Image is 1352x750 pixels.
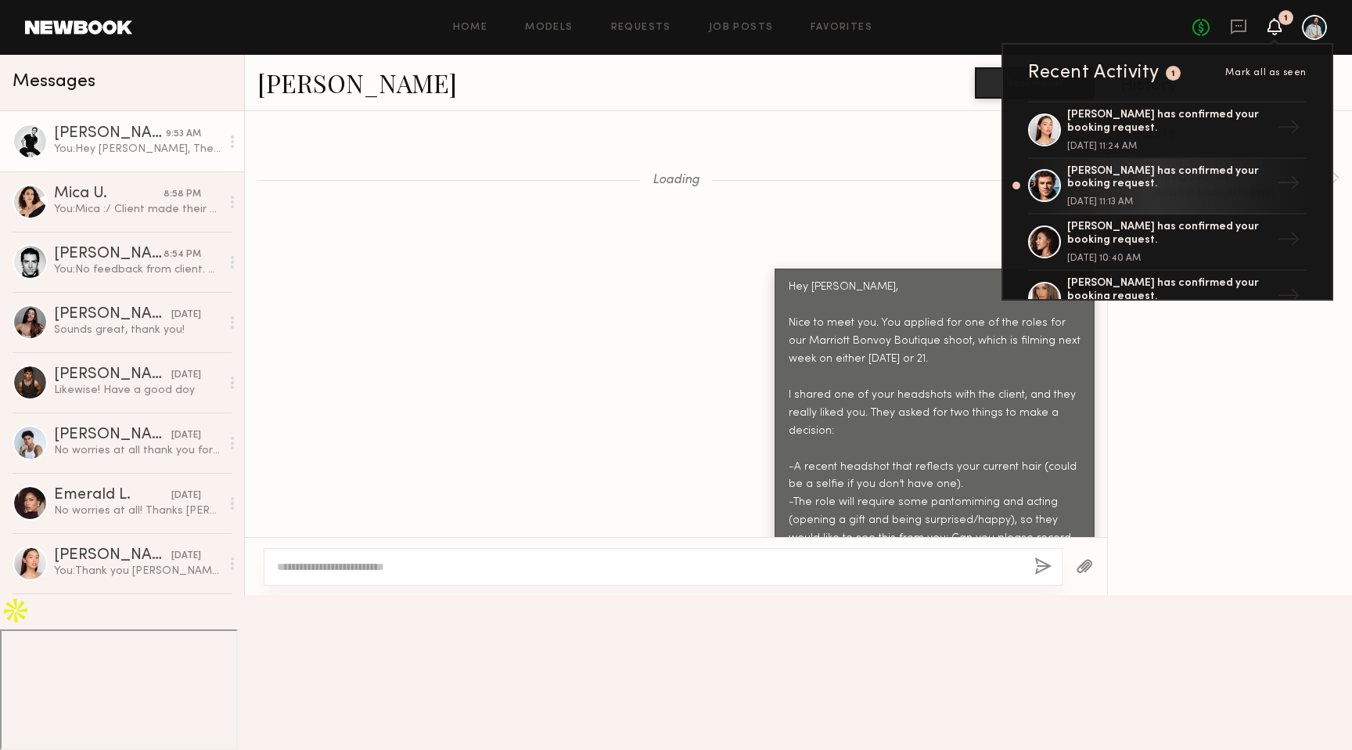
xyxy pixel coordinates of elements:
[54,503,221,518] div: No worries at all! Thanks [PERSON_NAME]
[1271,165,1307,206] div: →
[653,174,699,187] span: Loading
[453,23,488,33] a: Home
[1028,215,1307,271] a: [PERSON_NAME] has confirmed your booking request.[DATE] 10:40 AM→
[1067,142,1271,151] div: [DATE] 11:24 AM
[171,308,201,323] div: [DATE]
[1067,277,1271,304] div: [PERSON_NAME] has confirmed your booking request.
[1171,70,1176,78] div: 1
[54,443,221,458] div: No worries at all thank you for the opportunity
[1067,165,1271,192] div: [PERSON_NAME] has confirmed your booking request.
[54,186,164,202] div: Mica U.
[257,66,457,99] a: [PERSON_NAME]
[166,127,201,142] div: 9:53 AM
[525,23,573,33] a: Models
[54,548,171,564] div: [PERSON_NAME]
[1271,110,1307,150] div: →
[164,247,201,262] div: 8:54 PM
[1067,254,1271,263] div: [DATE] 10:40 AM
[1067,221,1271,247] div: [PERSON_NAME] has confirmed your booking request.
[975,67,1095,99] button: Book model
[13,73,95,91] span: Messages
[54,126,166,142] div: [PERSON_NAME]
[811,23,872,33] a: Favorites
[54,488,171,503] div: Emerald L.
[171,368,201,383] div: [DATE]
[709,23,774,33] a: Job Posts
[1028,101,1307,159] a: [PERSON_NAME] has confirmed your booking request.[DATE] 11:24 AM→
[54,323,221,337] div: Sounds great, thank you!
[54,367,171,383] div: [PERSON_NAME]
[1284,14,1288,23] div: 1
[171,428,201,443] div: [DATE]
[1028,63,1160,82] div: Recent Activity
[1028,159,1307,215] a: [PERSON_NAME] has confirmed your booking request.[DATE] 11:13 AM→
[54,247,164,262] div: [PERSON_NAME]
[1225,68,1307,78] span: Mark all as seen
[54,427,171,443] div: [PERSON_NAME]
[1067,109,1271,135] div: [PERSON_NAME] has confirmed your booking request.
[611,23,671,33] a: Requests
[1067,197,1271,207] div: [DATE] 11:13 AM
[54,564,221,579] div: You: Thank you [PERSON_NAME]!
[975,75,1095,88] a: Book model
[1028,271,1307,327] a: [PERSON_NAME] has confirmed your booking request.→
[164,187,201,202] div: 8:58 PM
[54,262,221,277] div: You: No feedback from client. They just sent me the ones they wanted and that was it, sorry my guy
[54,202,221,217] div: You: Mica :/ Client made their decision [DATE]. I feel like they would have really liked your ene...
[54,307,171,323] div: [PERSON_NAME]
[171,489,201,503] div: [DATE]
[1271,222,1307,262] div: →
[54,142,221,157] div: You: Hey [PERSON_NAME], The job listing stated it was for 12, originally only had $800, but it wa...
[54,383,221,398] div: Likewise! Have a good doy
[1271,278,1307,319] div: →
[171,549,201,564] div: [DATE]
